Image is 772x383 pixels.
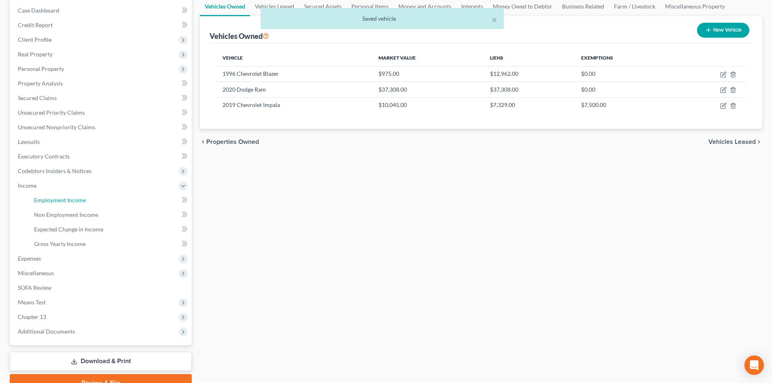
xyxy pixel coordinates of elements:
button: × [492,15,497,24]
th: Liens [483,50,575,66]
a: Property Analysis [11,76,192,91]
a: Lawsuits [11,135,192,149]
td: $37,308.00 [372,82,483,97]
td: $12,962.00 [483,66,575,81]
span: Expected Change in Income [34,226,103,233]
a: Unsecured Nonpriority Claims [11,120,192,135]
a: Non Employment Income [28,208,192,222]
span: Real Property [18,51,53,58]
td: 2019 Chevrolet Impala [216,97,372,113]
td: $7,500.00 [575,97,674,113]
th: Market Value [372,50,483,66]
th: Exemptions [575,50,674,66]
span: Secured Claims [18,94,57,101]
td: $975.00 [372,66,483,81]
a: Expected Change in Income [28,222,192,237]
a: Employment Income [28,193,192,208]
td: 2020 Dodge Ram [216,82,372,97]
th: Vehicle [216,50,372,66]
span: Personal Property [18,65,64,72]
i: chevron_left [200,139,206,145]
span: Unsecured Nonpriority Claims [18,124,95,131]
td: $10,045.00 [372,97,483,113]
a: Case Dashboard [11,3,192,18]
td: $0.00 [575,82,674,97]
button: Vehicles Leased chevron_right [708,139,762,145]
a: Download & Print [10,352,192,371]
span: Gross Yearly Income [34,240,86,247]
td: $37,308.00 [483,82,575,97]
span: Executory Contracts [18,153,70,160]
td: $0.00 [575,66,674,81]
span: Non Employment Income [34,211,98,218]
button: chevron_left Properties Owned [200,139,259,145]
span: Employment Income [34,197,86,203]
span: Additional Documents [18,328,75,335]
span: Lawsuits [18,138,40,145]
div: Saved vehicle [267,15,497,23]
span: Property Analysis [18,80,63,87]
td: 1996 Chevrolet Blazer [216,66,372,81]
span: Income [18,182,36,189]
span: Unsecured Priority Claims [18,109,85,116]
td: $7,329.00 [483,97,575,113]
div: Vehicles Owned [210,31,269,41]
a: Secured Claims [11,91,192,105]
span: Client Profile [18,36,51,43]
a: Executory Contracts [11,149,192,164]
span: Vehicles Leased [708,139,756,145]
i: chevron_right [756,139,762,145]
span: Properties Owned [206,139,259,145]
span: Expenses [18,255,41,262]
span: Chapter 13 [18,313,46,320]
a: Gross Yearly Income [28,237,192,251]
span: SOFA Review [18,284,51,291]
span: Means Test [18,299,46,306]
div: Open Intercom Messenger [744,355,764,375]
span: Miscellaneous [18,270,54,276]
span: Codebtors Insiders & Notices [18,167,92,174]
a: Unsecured Priority Claims [11,105,192,120]
a: SOFA Review [11,280,192,295]
span: Case Dashboard [18,7,59,14]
